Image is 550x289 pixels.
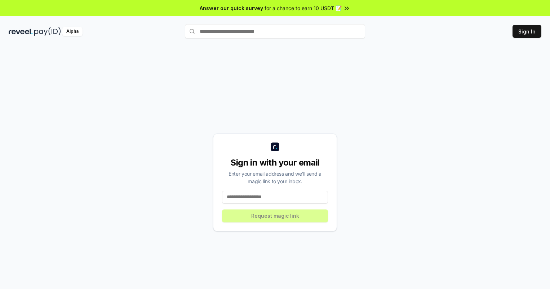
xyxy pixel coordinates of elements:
button: Sign In [513,25,541,38]
img: logo_small [271,143,279,151]
span: Answer our quick survey [200,4,263,12]
span: for a chance to earn 10 USDT 📝 [265,4,342,12]
div: Enter your email address and we’ll send a magic link to your inbox. [222,170,328,185]
div: Alpha [62,27,83,36]
img: reveel_dark [9,27,33,36]
img: pay_id [34,27,61,36]
div: Sign in with your email [222,157,328,168]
